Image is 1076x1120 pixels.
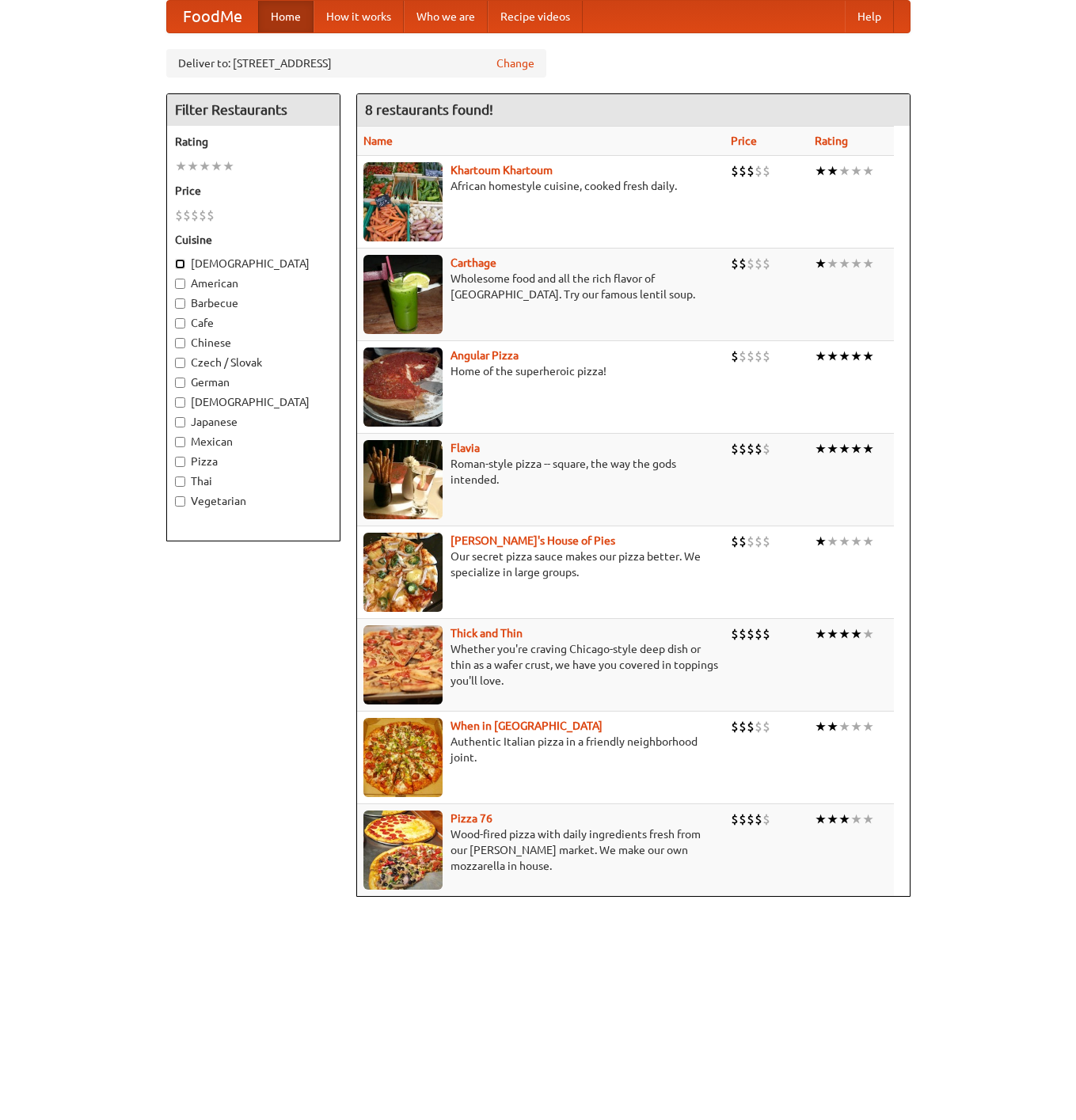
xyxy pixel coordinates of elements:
li: $ [747,533,755,550]
a: How it works [314,1,404,32]
li: ★ [815,718,827,735]
li: $ [747,162,755,180]
li: $ [747,811,755,828]
a: Price [731,135,757,147]
input: Japanese [175,417,185,427]
a: Flavia [451,442,480,454]
li: ★ [850,255,862,272]
li: $ [762,811,770,828]
li: $ [762,718,770,735]
label: Thai [175,473,332,489]
li: $ [762,440,770,457]
li: $ [731,162,739,180]
h5: Price [175,183,332,199]
a: When in [GEOGRAPHIC_DATA] [451,719,603,732]
li: $ [739,533,747,550]
li: $ [739,625,747,643]
li: ★ [838,440,850,457]
h4: Filter Restaurants [167,94,340,126]
a: Pizza 76 [451,812,492,825]
a: Khartoum Khartoum [451,164,553,177]
li: $ [755,440,762,457]
li: ★ [838,718,850,735]
li: $ [762,625,770,643]
li: $ [739,162,747,180]
li: $ [755,347,762,365]
h5: Rating [175,134,332,150]
div: Deliver to: [STREET_ADDRESS] [166,49,546,78]
li: ★ [862,440,874,457]
li: $ [183,207,191,224]
li: $ [747,718,755,735]
p: Wholesome food and all the rich flavor of [GEOGRAPHIC_DATA]. Try our famous lentil soup. [363,271,718,302]
li: $ [731,533,739,550]
input: Pizza [175,457,185,467]
label: Japanese [175,414,332,430]
input: Chinese [175,338,185,348]
li: $ [747,440,755,457]
li: $ [731,255,739,272]
li: ★ [838,625,850,643]
li: $ [755,162,762,180]
img: carthage.jpg [363,255,443,334]
li: $ [739,811,747,828]
a: Name [363,135,393,147]
li: $ [731,625,739,643]
li: ★ [827,718,838,735]
input: Vegetarian [175,496,185,507]
li: $ [762,162,770,180]
li: $ [739,440,747,457]
li: ★ [850,811,862,828]
li: $ [755,718,762,735]
li: $ [762,533,770,550]
p: African homestyle cuisine, cooked fresh daily. [363,178,718,194]
label: Pizza [175,454,332,469]
li: $ [207,207,215,224]
li: $ [747,625,755,643]
li: ★ [862,347,874,365]
li: ★ [850,440,862,457]
li: $ [731,718,739,735]
input: German [175,378,185,388]
li: $ [755,533,762,550]
li: $ [747,347,755,365]
li: $ [739,347,747,365]
li: $ [199,207,207,224]
li: $ [191,207,199,224]
li: $ [755,625,762,643]
li: ★ [850,347,862,365]
label: Barbecue [175,295,332,311]
b: [PERSON_NAME]'s House of Pies [451,534,615,547]
label: Cafe [175,315,332,331]
ng-pluralize: 8 restaurants found! [365,102,493,117]
li: $ [175,207,183,224]
li: $ [731,440,739,457]
li: ★ [815,811,827,828]
li: ★ [862,811,874,828]
img: thick.jpg [363,625,443,704]
img: flavia.jpg [363,440,443,519]
label: [DEMOGRAPHIC_DATA] [175,256,332,271]
li: ★ [838,533,850,550]
label: Chinese [175,335,332,351]
li: ★ [862,162,874,180]
a: Thick and Thin [451,627,523,640]
label: German [175,374,332,390]
li: ★ [827,255,838,272]
label: [DEMOGRAPHIC_DATA] [175,394,332,410]
li: ★ [827,347,838,365]
b: Angular Pizza [451,349,519,362]
li: ★ [199,158,211,175]
li: ★ [850,162,862,180]
p: Home of the superheroic pizza! [363,363,718,379]
label: Mexican [175,434,332,450]
li: ★ [838,347,850,365]
input: American [175,279,185,289]
li: ★ [211,158,222,175]
li: ★ [827,811,838,828]
li: ★ [850,718,862,735]
a: Who we are [404,1,488,32]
